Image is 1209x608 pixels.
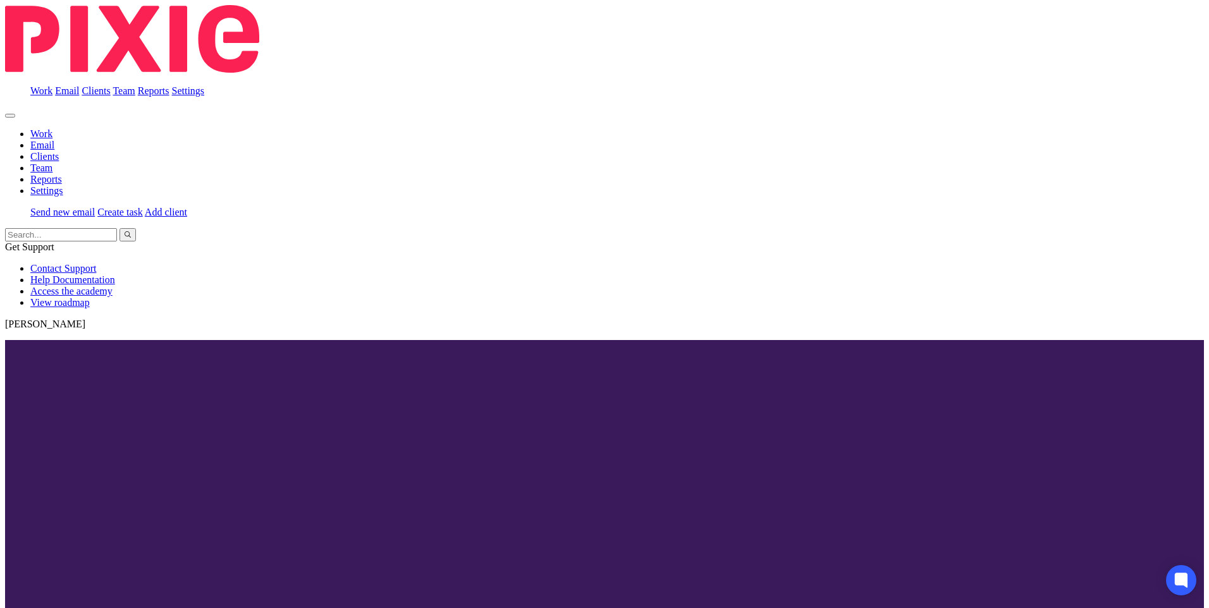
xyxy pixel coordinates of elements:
[30,297,90,308] a: View roadmap
[82,85,110,96] a: Clients
[172,85,205,96] a: Settings
[5,228,117,241] input: Search
[5,319,1204,330] p: [PERSON_NAME]
[30,85,52,96] a: Work
[5,241,54,252] span: Get Support
[120,228,136,241] button: Search
[30,207,95,217] a: Send new email
[30,174,62,185] a: Reports
[30,140,54,150] a: Email
[30,151,59,162] a: Clients
[145,207,187,217] a: Add client
[30,185,63,196] a: Settings
[30,286,113,296] a: Access the academy
[30,128,52,139] a: Work
[97,207,143,217] a: Create task
[5,5,259,73] img: Pixie
[113,85,135,96] a: Team
[30,162,52,173] a: Team
[55,85,79,96] a: Email
[138,85,169,96] a: Reports
[30,274,115,285] a: Help Documentation
[30,263,96,274] a: Contact Support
